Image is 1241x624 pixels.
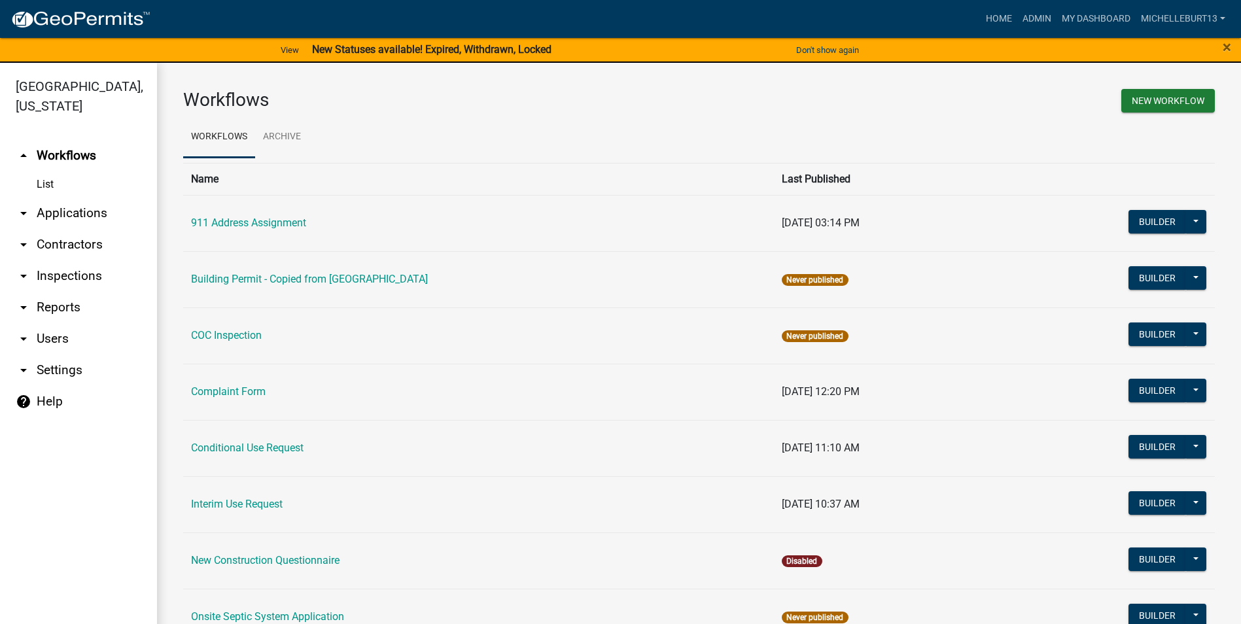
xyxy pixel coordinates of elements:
[183,163,774,195] th: Name
[1128,379,1186,402] button: Builder
[782,330,848,342] span: Never published
[774,163,993,195] th: Last Published
[1128,547,1186,571] button: Builder
[1128,266,1186,290] button: Builder
[183,89,690,111] h3: Workflows
[1136,7,1231,31] a: michelleburt13
[16,148,31,164] i: arrow_drop_up
[191,554,340,566] a: New Construction Questionnaire
[191,442,304,454] a: Conditional Use Request
[275,39,304,61] a: View
[1223,39,1231,55] button: Close
[183,116,255,158] a: Workflows
[782,385,860,398] span: [DATE] 12:20 PM
[1128,210,1186,234] button: Builder
[191,273,428,285] a: Building Permit - Copied from [GEOGRAPHIC_DATA]
[191,329,262,341] a: COC Inspection
[16,331,31,347] i: arrow_drop_down
[1128,491,1186,515] button: Builder
[782,442,860,454] span: [DATE] 11:10 AM
[191,610,344,623] a: Onsite Septic System Application
[1017,7,1057,31] a: Admin
[312,43,551,56] strong: New Statuses available! Expired, Withdrawn, Locked
[16,268,31,284] i: arrow_drop_down
[981,7,1017,31] a: Home
[16,362,31,378] i: arrow_drop_down
[1121,89,1215,113] button: New Workflow
[1128,322,1186,346] button: Builder
[782,274,848,286] span: Never published
[191,498,283,510] a: Interim Use Request
[255,116,309,158] a: Archive
[16,300,31,315] i: arrow_drop_down
[782,217,860,229] span: [DATE] 03:14 PM
[1128,435,1186,459] button: Builder
[782,498,860,510] span: [DATE] 10:37 AM
[1057,7,1136,31] a: My Dashboard
[191,217,306,229] a: 911 Address Assignment
[16,205,31,221] i: arrow_drop_down
[791,39,864,61] button: Don't show again
[16,237,31,252] i: arrow_drop_down
[191,385,266,398] a: Complaint Form
[16,394,31,409] i: help
[782,612,848,623] span: Never published
[1223,38,1231,56] span: ×
[782,555,822,567] span: Disabled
